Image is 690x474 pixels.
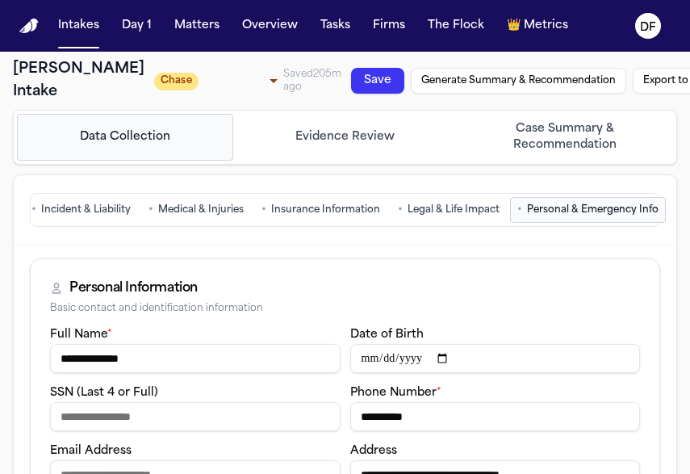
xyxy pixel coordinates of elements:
span: Saved 205m ago [283,69,341,92]
label: Full Name [50,329,112,341]
h1: [PERSON_NAME] Intake [13,58,144,103]
button: Go to Medical & Injuries [141,197,251,223]
span: • [517,202,522,218]
span: Medical & Injuries [158,203,244,216]
button: Go to Data Collection step [17,114,233,161]
span: • [148,202,153,218]
span: Incident & Liability [41,203,131,216]
button: Generate Summary & Recommendation [411,68,626,94]
nav: Intake steps [17,114,673,161]
button: Go to Evidence Review step [236,114,453,161]
span: Insurance Information [271,203,380,216]
span: Personal & Emergency Info [527,203,659,216]
button: Go to Legal & Life Impact [391,197,507,223]
input: Full name [50,344,341,373]
button: Go to Insurance Information [254,197,387,223]
img: Finch Logo [19,19,39,34]
button: Go to Personal & Emergency Info [510,197,666,223]
button: Matters [168,11,226,40]
span: crown [507,18,521,34]
input: Phone number [350,402,641,431]
text: DF [640,22,656,33]
button: The Flock [421,11,491,40]
div: Personal Information [69,279,198,298]
button: Tasks [314,11,357,40]
button: Firms [366,11,412,40]
button: Go to Incident & Liability [24,197,138,223]
input: Date of birth [350,344,641,373]
button: Go to Case Summary & Recommendation step [457,114,673,161]
button: Save [351,68,404,94]
span: Legal & Life Impact [408,203,500,216]
a: Home [19,19,39,34]
button: Overview [236,11,304,40]
div: Update intake status [154,69,283,92]
span: • [398,202,403,218]
span: • [31,202,36,218]
span: Metrics [524,18,568,34]
label: Date of Birth [350,329,424,341]
div: Basic contact and identification information [50,303,640,315]
button: Day 1 [115,11,158,40]
label: Address [350,445,397,457]
button: Intakes [52,11,106,40]
label: Phone Number [350,387,441,399]
span: Chase [154,73,199,90]
label: Email Address [50,445,132,457]
span: • [261,202,266,218]
button: crownMetrics [500,11,575,40]
input: SSN [50,402,341,431]
label: SSN (Last 4 or Full) [50,387,158,399]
